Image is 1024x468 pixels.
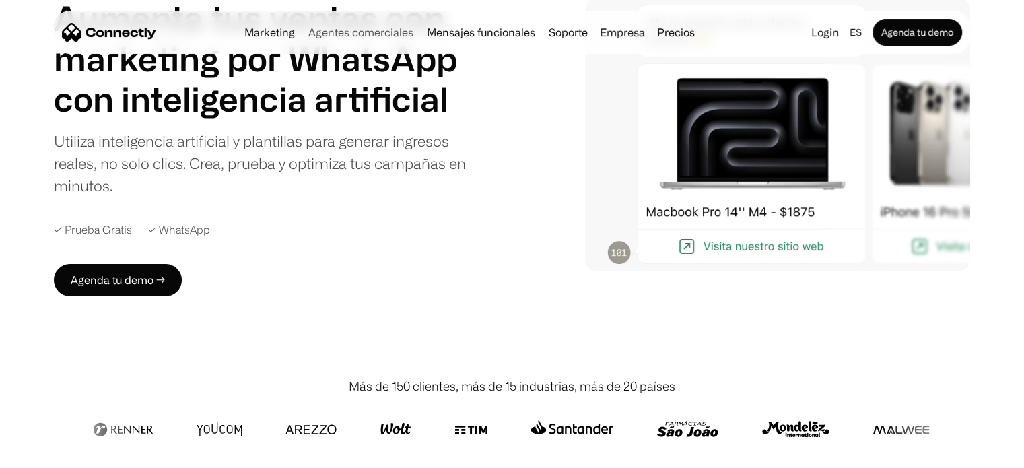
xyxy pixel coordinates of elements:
[596,23,649,42] div: Empresa
[873,19,962,46] a: Agenda tu demo
[62,22,156,42] a: home
[239,27,300,38] a: Marketing
[54,264,182,296] a: Agenda tu demo →
[54,130,470,197] div: Utiliza inteligencia artificial y plantillas para generar ingresos reales, no solo clics. Crea, p...
[844,23,870,42] div: es
[806,23,844,42] a: Login
[850,23,862,42] div: es
[27,444,81,463] ul: Language list
[543,27,593,38] a: Soporte
[13,443,81,463] aside: Language selected: Español
[54,224,132,236] div: ✓ Prueba Gratis
[349,377,675,395] div: Más de 150 clientes, más de 15 industrias, más de 20 países
[600,23,645,42] div: Empresa
[652,27,700,38] a: Precios
[421,27,541,38] a: Mensajes funcionales
[303,27,419,38] a: Agentes comerciales
[148,224,210,236] div: ✓ WhatsApp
